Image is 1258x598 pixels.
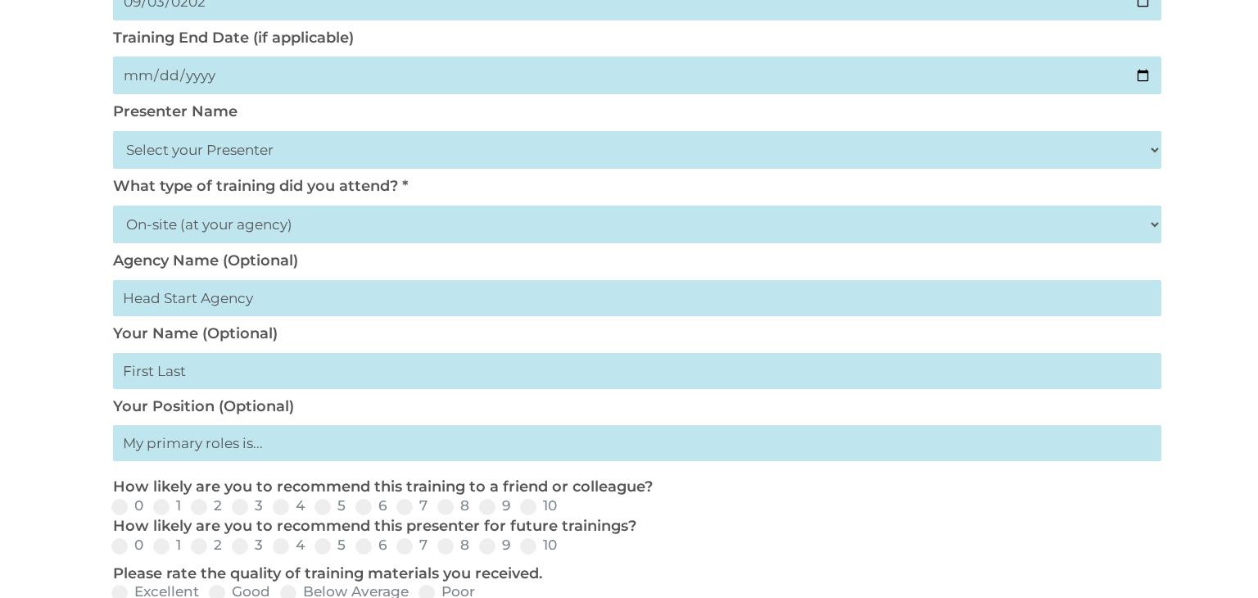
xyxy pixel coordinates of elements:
label: 9 [479,538,510,552]
label: Presenter Name [113,102,238,120]
label: 1 [153,538,181,552]
iframe: Chat Widget [1176,519,1258,598]
label: 3 [232,538,263,552]
label: 10 [520,538,557,552]
label: 7 [396,538,428,552]
input: Head Start Agency [113,280,1161,316]
label: 0 [111,538,143,552]
p: How likely are you to recommend this training to a friend or colleague? [113,478,1153,497]
p: How likely are you to recommend this presenter for future trainings? [113,517,1153,537]
label: 5 [314,499,346,513]
label: 8 [437,499,469,513]
label: 6 [355,499,387,513]
label: 2 [191,538,222,552]
label: 9 [479,499,510,513]
label: 8 [437,538,469,552]
label: 7 [396,499,428,513]
label: Agency Name (Optional) [113,251,298,270]
p: Please rate the quality of training materials you received. [113,564,1153,584]
label: Training End Date (if applicable) [113,29,354,47]
label: 1 [153,499,181,513]
label: 4 [273,499,305,513]
label: Your Position (Optional) [113,397,294,415]
label: 5 [314,538,346,552]
input: First Last [113,353,1161,389]
label: 2 [191,499,222,513]
label: 6 [355,538,387,552]
label: 0 [111,499,143,513]
label: What type of training did you attend? * [113,177,408,195]
label: 4 [273,538,305,552]
label: 3 [232,499,263,513]
label: Your Name (Optional) [113,324,278,342]
label: 10 [520,499,557,513]
input: My primary roles is... [113,425,1161,461]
